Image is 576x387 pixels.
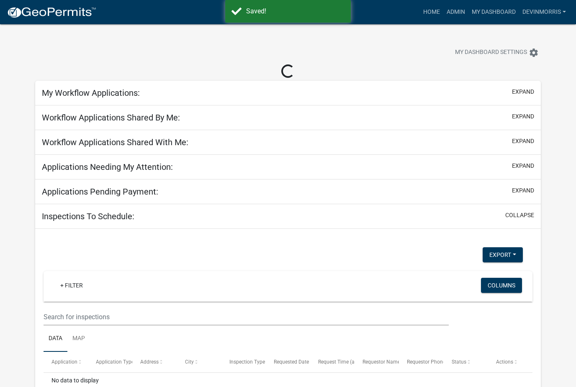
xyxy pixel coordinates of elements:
[132,352,177,372] datatable-header-cell: Address
[274,359,309,365] span: Requested Date
[488,352,532,372] datatable-header-cell: Actions
[67,325,90,352] a: Map
[177,352,221,372] datatable-header-cell: City
[310,352,355,372] datatable-header-cell: Request Time (am/pm)
[88,352,132,372] datatable-header-cell: Application Type
[420,4,443,20] a: Home
[407,359,445,365] span: Requestor Phone
[481,278,522,293] button: Columns
[448,44,545,61] button: My Dashboard Settingssettings
[42,137,188,147] h5: Workflow Applications Shared With Me:
[443,352,488,372] datatable-header-cell: Status
[512,186,534,195] button: expand
[355,352,399,372] datatable-header-cell: Requestor Name
[229,359,265,365] span: Inspection Type
[512,87,534,96] button: expand
[455,48,527,58] span: My Dashboard Settings
[44,352,88,372] datatable-header-cell: Application
[505,211,534,220] button: collapse
[42,211,134,221] h5: Inspections To Schedule:
[44,308,449,325] input: Search for inspections
[140,359,159,365] span: Address
[452,359,466,365] span: Status
[96,359,134,365] span: Application Type
[529,48,539,58] i: settings
[54,278,90,293] a: + Filter
[246,6,345,16] div: Saved!
[44,325,67,352] a: Data
[399,352,443,372] datatable-header-cell: Requestor Phone
[42,162,173,172] h5: Applications Needing My Attention:
[519,4,569,20] a: Devinmorris
[512,112,534,121] button: expand
[42,88,140,98] h5: My Workflow Applications:
[185,359,194,365] span: City
[496,359,513,365] span: Actions
[468,4,519,20] a: My Dashboard
[443,4,468,20] a: Admin
[51,359,77,365] span: Application
[266,352,310,372] datatable-header-cell: Requested Date
[512,161,534,170] button: expand
[42,113,180,123] h5: Workflow Applications Shared By Me:
[363,359,400,365] span: Requestor Name
[221,352,265,372] datatable-header-cell: Inspection Type
[483,247,523,262] button: Export
[512,137,534,146] button: expand
[318,359,370,365] span: Request Time (am/pm)
[42,187,158,197] h5: Applications Pending Payment:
